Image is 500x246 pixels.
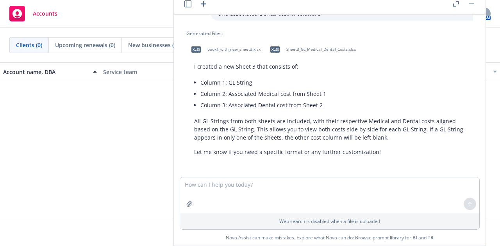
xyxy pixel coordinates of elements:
p: All GL Strings from both sheets are included, with their respective Medical and Dental costs alig... [194,117,465,142]
a: Accounts [6,3,61,25]
div: Service team [103,68,197,76]
a: TR [428,234,434,241]
div: Account name, DBA [3,68,88,76]
div: xlsxbook1_with_new_sheet3.xlsx [186,40,262,59]
span: Clients (0) [16,41,42,49]
span: New businesses (0) [128,41,179,49]
span: book1_with_new_sheet3.xlsx [207,47,261,52]
span: Upcoming renewals (0) [55,41,115,49]
button: Service team [100,62,200,81]
div: Generated Files: [186,30,473,37]
span: xlsx [191,46,201,52]
span: Accounts [33,11,57,17]
a: BI [412,234,417,241]
li: Column 1: GL String [200,77,465,88]
span: xlsx [270,46,280,52]
p: Let me know if you need a specific format or any further customization! [194,148,465,156]
span: Sheet3_GL_Medical_Dental_Costs.xlsx [286,47,356,52]
li: Column 2: Associated Medical cost from Sheet 1 [200,88,465,99]
p: Web search is disabled when a file is uploaded [185,218,475,225]
li: Column 3: Associated Dental cost from Sheet 2 [200,99,465,111]
div: xlsxSheet3_GL_Medical_Dental_Costs.xlsx [265,40,357,59]
span: Nova Assist can make mistakes. Explore what Nova can do: Browse prompt library for and [177,230,482,246]
p: I created a new Sheet 3 that consists of: [194,62,465,71]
